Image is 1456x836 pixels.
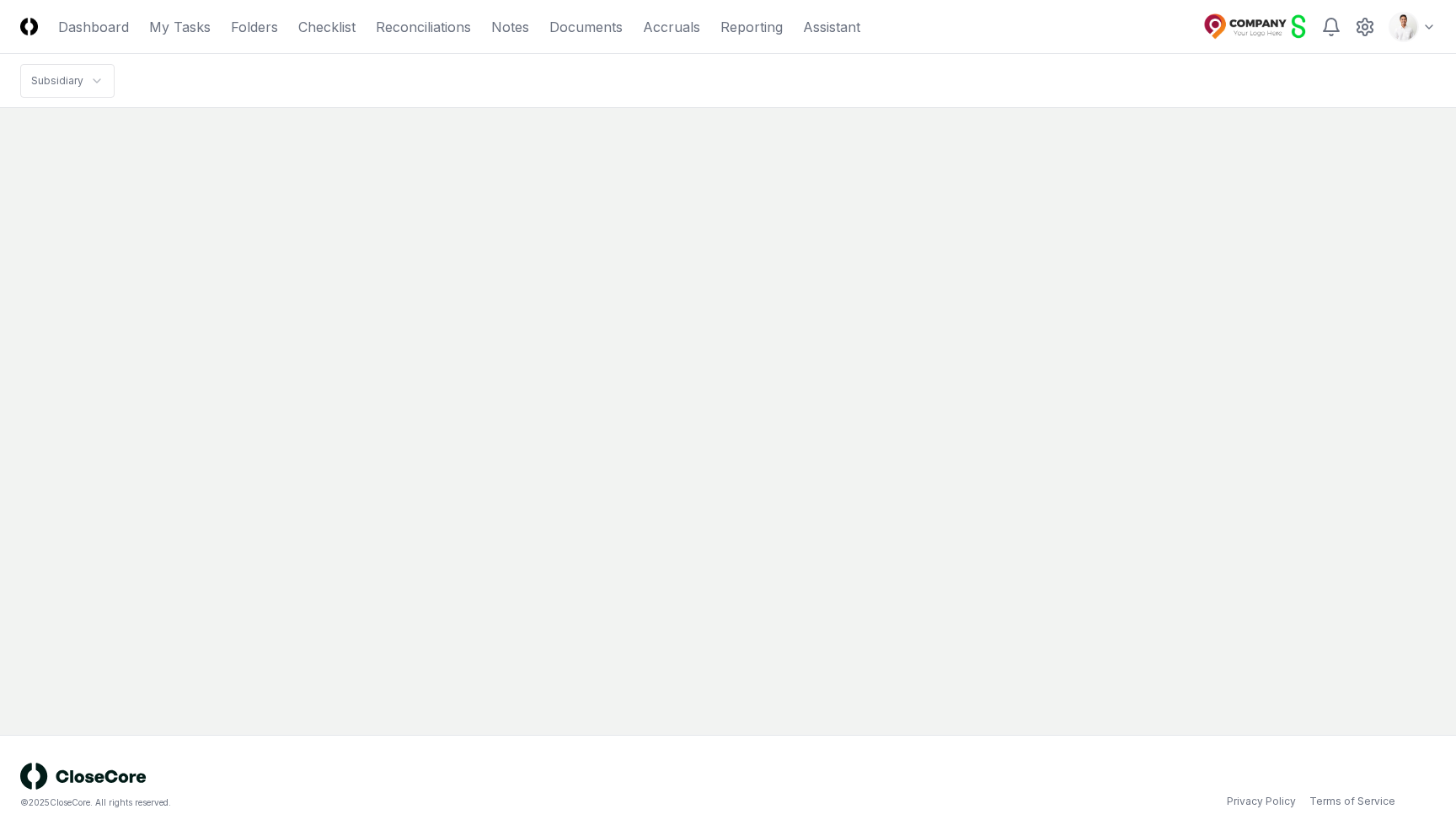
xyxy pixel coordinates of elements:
[376,17,471,37] a: Reconciliations
[1309,794,1395,809] a: Terms of Service
[31,73,83,88] div: Subsidiary
[58,17,129,37] a: Dashboard
[20,64,115,98] nav: breadcrumb
[20,18,38,35] img: Logo
[298,17,356,37] a: Checklist
[231,17,278,37] a: Folders
[643,17,700,37] a: Accruals
[1390,13,1417,40] img: d09822cc-9b6d-4858-8d66-9570c114c672_b0bc35f1-fa8e-4ccc-bc23-b02c2d8c2b72.png
[720,17,783,37] a: Reporting
[1227,794,1296,809] a: Privacy Policy
[549,17,623,37] a: Documents
[20,763,147,790] img: logo
[491,17,529,37] a: Notes
[20,796,728,809] div: © 2025 CloseCore. All rights reserved.
[803,17,860,37] a: Assistant
[149,17,211,37] a: My Tasks
[1203,13,1308,40] img: Sage Intacct Demo logo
